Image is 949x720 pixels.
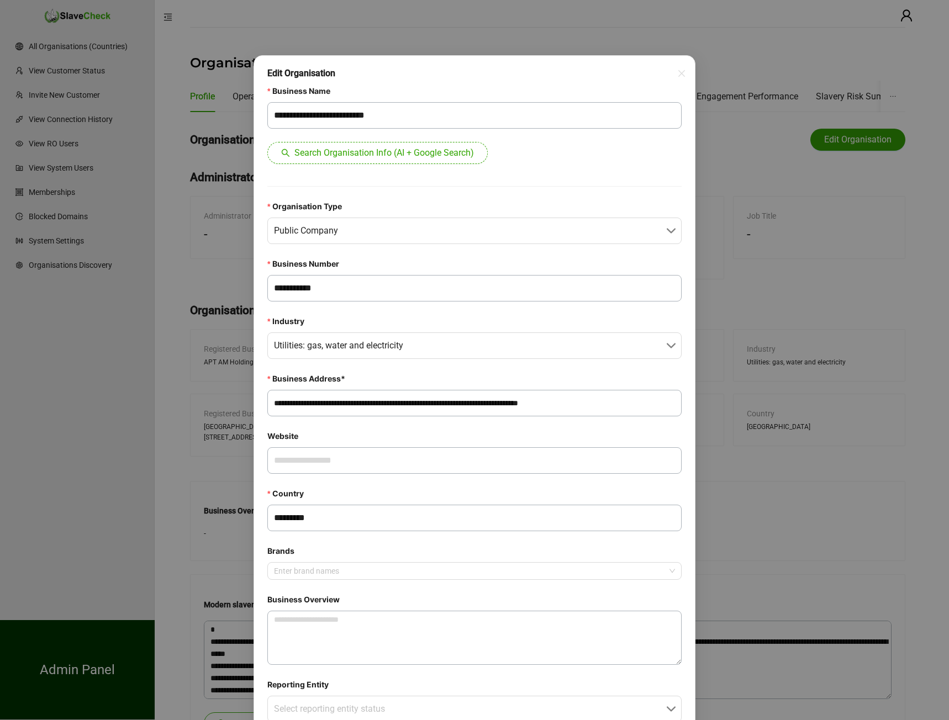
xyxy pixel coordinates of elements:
span: Public Company [274,218,675,243]
label: Brands [267,544,302,558]
span: Search Organisation Info (AI + Google Search) [294,146,474,160]
span: close [677,62,686,84]
input: Website [267,447,682,474]
input: Brands [274,567,276,575]
label: Website [267,430,306,443]
div: Edit Organisation [267,67,682,80]
button: Search Organisation Info (AI + Google Search) [267,142,488,164]
textarea: Business Overview [267,611,682,665]
label: Business Overview [267,593,347,606]
label: Business Number [267,257,347,271]
label: Reporting Entity [267,678,336,691]
label: Business Name [267,84,338,98]
label: Business Address* [267,372,353,385]
label: Industry [267,315,312,328]
input: Business Number [267,275,682,301]
label: Organisation Type [267,200,350,213]
span: search [281,149,290,157]
label: Country [267,487,312,500]
input: Business Name [267,102,682,129]
span: Utilities: gas, water and electricity [274,333,675,358]
button: Close [671,62,688,80]
input: Country [267,505,682,531]
input: Business Address* [267,390,682,416]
